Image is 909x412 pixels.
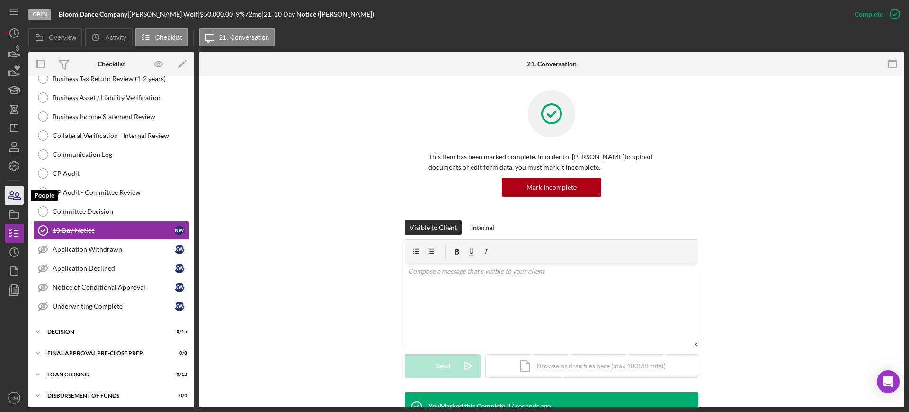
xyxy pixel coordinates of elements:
[53,246,175,253] div: Application Withdrawn
[236,10,245,18] div: 9 %
[175,245,184,254] div: K W
[175,264,184,273] div: K W
[105,34,126,41] label: Activity
[428,152,675,173] p: This item has been marked complete. In order for [PERSON_NAME] to upload documents or edit form d...
[53,94,189,101] div: Business Asset / Liability Verification
[47,372,163,377] div: Loan Closing
[53,189,189,196] div: CP Audit - Committee Review
[53,208,189,215] div: Committee Decision
[200,10,236,18] div: $50,000.00
[33,145,189,164] a: Communication Log
[502,178,601,197] button: Mark Incomplete
[170,372,187,377] div: 0 / 12
[428,403,505,410] div: You Marked this Complete
[33,202,189,221] a: Committee Decision
[33,297,189,316] a: Underwriting CompleteKW
[53,170,189,177] div: CP Audit
[33,259,189,278] a: Application DeclinedKW
[85,28,132,46] button: Activity
[33,107,189,126] a: Business Income Statement Review
[199,28,276,46] button: 21. Conversation
[245,10,262,18] div: 72 mo
[33,183,189,202] a: CP Audit - Committee Review
[47,393,163,399] div: Disbursement of Funds
[49,34,76,41] label: Overview
[877,370,900,393] div: Open Intercom Messenger
[855,5,883,24] div: Complete
[170,393,187,399] div: 0 / 4
[53,227,175,234] div: 10 Day Notice
[53,284,175,291] div: Notice of Conditional Approval
[53,113,189,120] div: Business Income Statement Review
[33,126,189,145] a: Collateral Verification - Internal Review
[53,151,189,158] div: Communication Log
[33,240,189,259] a: Application WithdrawnKW
[33,164,189,183] a: CP Audit
[170,329,187,335] div: 0 / 15
[507,403,551,410] time: 2025-08-22 13:02
[175,302,184,311] div: K W
[135,28,188,46] button: Checklist
[405,220,462,235] button: Visible to Client
[59,10,129,18] div: |
[33,278,189,297] a: Notice of Conditional ApprovalKW
[28,9,51,20] div: Open
[526,178,577,197] div: Mark Incomplete
[262,10,374,18] div: | 21. 10 Day Notice ([PERSON_NAME])
[219,34,269,41] label: 21. Conversation
[436,354,450,378] div: Send
[405,354,481,378] button: Send
[98,60,125,68] div: Checklist
[11,395,18,401] text: RM
[410,220,457,235] div: Visible to Client
[471,220,494,235] div: Internal
[53,132,189,139] div: Collateral Verification - Internal Review
[155,34,182,41] label: Checklist
[33,221,189,240] a: 10 Day NoticeKW
[5,388,24,407] button: RM
[33,69,189,88] a: Business Tax Return Review (1-2 years)
[53,75,189,82] div: Business Tax Return Review (1-2 years)
[53,265,175,272] div: Application Declined
[466,220,499,235] button: Internal
[47,329,163,335] div: Decision
[845,5,904,24] button: Complete
[170,350,187,356] div: 0 / 8
[28,28,82,46] button: Overview
[175,226,184,235] div: K W
[53,302,175,310] div: Underwriting Complete
[129,10,200,18] div: [PERSON_NAME] Wolf |
[33,88,189,107] a: Business Asset / Liability Verification
[175,283,184,292] div: K W
[47,350,163,356] div: Final Approval Pre-Close Prep
[59,10,127,18] b: Bloom Dance Company
[527,60,577,68] div: 21. Conversation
